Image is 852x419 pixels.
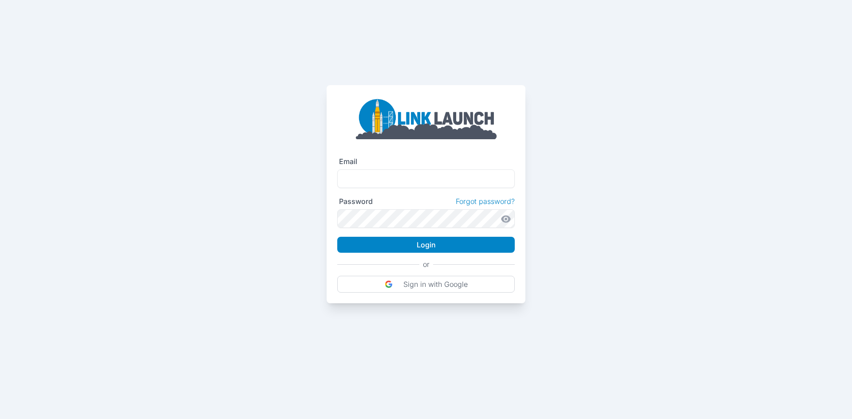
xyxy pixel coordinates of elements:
img: DIz4rYaBO0VM93JpwbwaJtqNfEsbwZFgEL50VtgcJLBV6wK9aKtfd+cEkvuBfcC37k9h8VGR+csPdltgAAAABJRU5ErkJggg== [385,280,393,288]
img: linklaunch_big.2e5cdd30.png [355,96,497,139]
button: Login [337,237,515,253]
label: Password [339,197,373,206]
button: Sign in with Google [337,276,515,293]
a: Forgot password? [456,197,515,206]
p: Sign in with Google [403,280,468,289]
label: Email [339,157,357,166]
p: or [423,260,430,269]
